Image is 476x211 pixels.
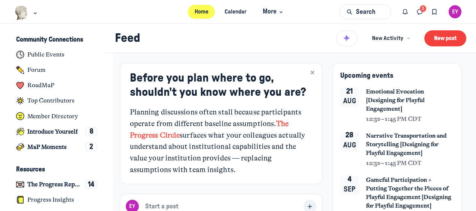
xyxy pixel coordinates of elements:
[27,51,64,58] h4: Public Events
[366,176,454,210] span: Gameful Participation + Putting Together the Pieces of Playful Engagement [Designing for Playful ...
[343,95,356,107] div: Aug
[10,48,104,62] a: Public Events
[366,132,454,158] span: Narrative Transportation and Storytelling [Designing for Playful Engagement]
[344,184,356,195] div: Sep
[27,196,74,204] h4: Progress Insights
[336,30,357,47] button: Summarize
[366,159,421,168] span: 12:30 – 1:45 PM CDT
[10,109,104,123] a: Member Directory
[86,128,97,136] div: 8
[130,107,312,176] div: Planning discussions often stall because participants operate from different baseline assumptions...
[27,97,74,104] h4: Top Contributors
[449,5,462,18] div: EY
[27,66,46,74] h4: Forum
[105,24,476,53] header: Page Header
[16,166,45,174] h3: Resources
[27,82,54,89] h4: RoadMaP
[130,119,289,140] a: The Progress Circle
[10,193,104,207] a: Progress Insights
[15,5,39,21] button: Museums as Progress logo
[372,34,403,43] span: New Activity
[346,88,353,96] div: 21
[10,79,104,92] a: RoadMaP
[130,71,312,99] h3: Before you plan where to go, shouldn't you know where you are?
[10,163,104,176] button: ResourcesCollapse space
[10,178,104,192] a: The Progress Report14
[256,5,288,19] button: More
[345,131,354,140] div: 28
[10,34,104,46] button: Community ConnectionsCollapse space
[16,36,83,44] h3: Community Connections
[15,6,28,20] img: Museums as Progress logo
[27,181,82,188] h4: The Progress Report
[10,94,104,108] a: Top Contributors
[218,5,253,19] a: Calendar
[10,125,104,138] a: Introduce Yourself8
[427,4,442,19] button: Bookmarks
[366,88,454,113] span: Emotional Evocation [Designing for Playful Engagement]
[348,175,352,184] div: 4
[188,5,215,19] a: Home
[27,143,67,151] h4: MaP Moments
[86,143,97,151] div: 2
[85,180,97,189] div: 14
[366,132,454,168] a: Narrative Transportation and Storytelling [Designing for Playful Engagement]12:30 – 1:45 PM CDT
[366,88,454,123] a: Emotional Evocation [Designing for Playful Engagement]12:30 – 1:45 PM CDT
[424,30,466,46] button: New post
[336,28,357,48] button: Summarize
[366,115,421,123] span: 12:30 – 1:45 PM CDT
[115,31,330,46] h1: Feed
[263,7,285,17] span: More
[367,31,415,46] button: New Activity
[413,4,427,19] button: Direct messages
[343,140,356,151] div: Aug
[449,5,462,18] button: User menu options
[10,63,104,77] a: Forum
[10,140,104,154] a: MaP Moments2
[145,202,178,211] span: Start a post
[339,4,391,19] button: Search
[340,72,393,79] span: Upcoming events
[398,4,413,19] button: Notifications
[27,128,78,135] h4: Introduce Yourself
[27,113,78,120] h4: Member Directory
